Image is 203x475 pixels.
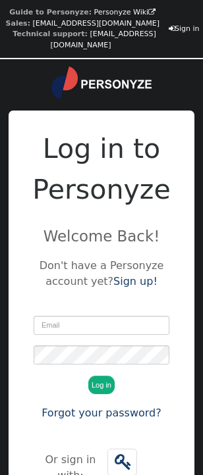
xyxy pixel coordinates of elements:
[94,8,156,16] a: Personyze Wiki
[169,24,200,33] a: Sign in
[30,225,173,247] p: Welcome Back!
[88,376,115,395] button: Log in
[51,30,156,49] a: [EMAIL_ADDRESS][DOMAIN_NAME]
[42,407,161,419] a: Forgot your password?
[6,19,31,28] b: Sales:
[148,9,156,16] span: 
[33,19,159,28] a: [EMAIL_ADDRESS][DOMAIN_NAME]
[9,8,92,16] b: Guide to Personyze:
[169,25,175,32] span: 
[30,129,173,210] h2: Log in to Personyze
[113,275,158,287] a: Sign up!
[13,30,88,38] b: Technical support:
[30,258,173,289] p: Don't have a Personyze account yet?
[34,316,169,335] input: Email
[51,66,152,99] img: logo.svg
[108,449,136,475] span: 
